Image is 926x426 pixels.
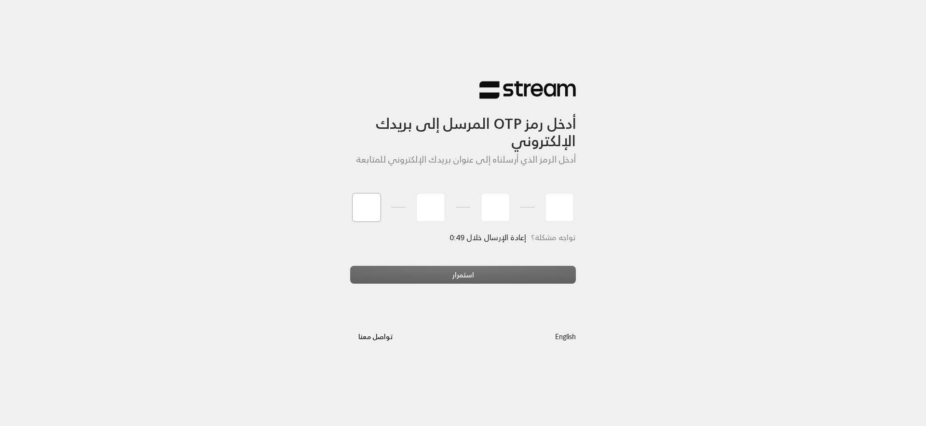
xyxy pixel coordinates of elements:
[350,154,576,165] h5: أدخل الرمز الذي أرسلناه إلى عنوان بريدك الإلكتروني للمتابعة
[350,330,401,343] a: تواصل معنا
[350,328,401,345] button: تواصل معنا
[555,328,576,345] a: English
[479,81,576,99] img: Stream Logo
[531,231,576,244] span: تواجه مشكلة؟
[450,231,526,244] span: إعادة الإرسال خلال 0:49
[350,99,576,150] h3: أدخل رمز OTP المرسل إلى بريدك الإلكتروني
